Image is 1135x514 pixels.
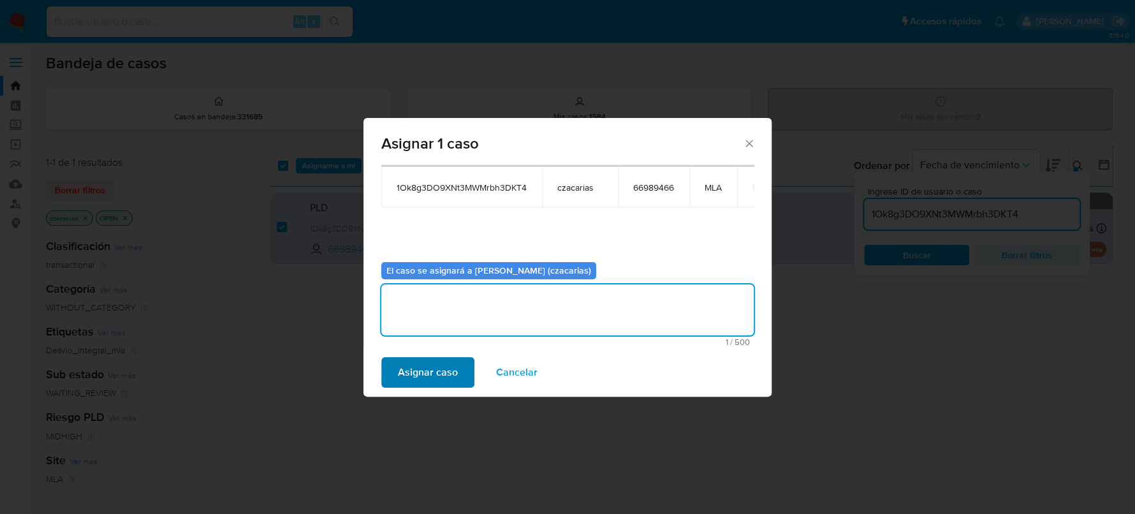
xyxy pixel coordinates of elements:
span: MLA [705,182,722,193]
button: Asignar caso [381,357,474,388]
span: Cancelar [496,358,538,386]
div: assign-modal [363,118,772,397]
span: Máximo 500 caracteres [385,338,750,346]
span: Asignar caso [398,358,458,386]
span: 1Ok8g3DO9XNt3MWMrbh3DKT4 [397,182,527,193]
button: icon-button [752,179,768,195]
span: Asignar 1 caso [381,136,743,151]
span: czacarias [557,182,603,193]
span: 66989466 [633,182,674,193]
b: El caso se asignará a [PERSON_NAME] (czacarias) [386,264,591,277]
button: Cancelar [480,357,554,388]
button: Cerrar ventana [743,137,754,149]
